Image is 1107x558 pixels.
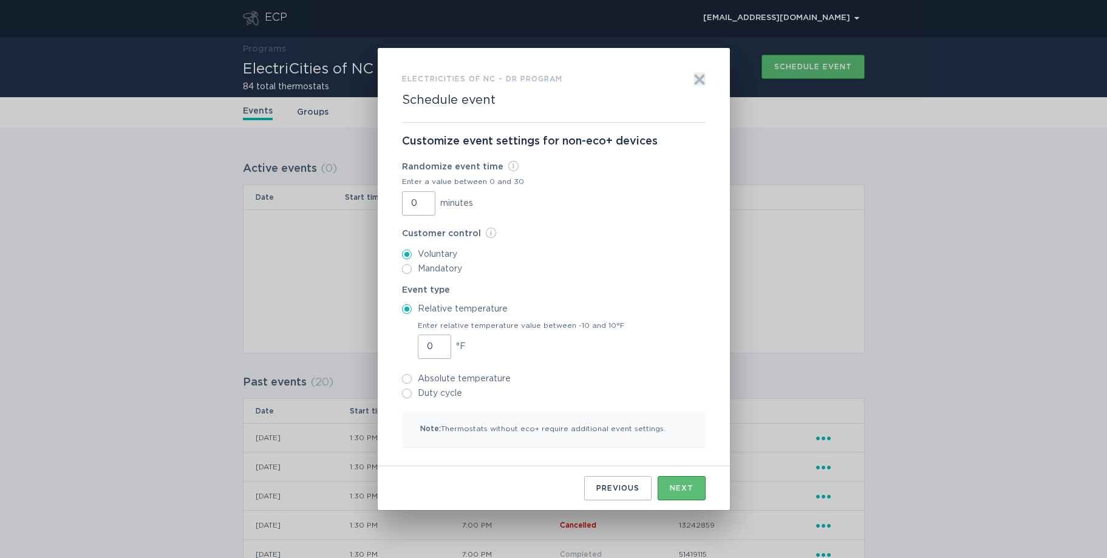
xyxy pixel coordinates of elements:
input: Randomize event timeEnter a value between 0 and 30minutes [402,191,435,216]
span: °F [456,342,466,351]
input: Enter relative temperature value between -10 and 10°F°F [418,335,451,359]
span: Note: [420,425,441,432]
button: Previous [584,476,652,500]
input: Relative temperature [402,304,412,314]
button: Next [658,476,706,500]
p: Customize event settings for non-eco+ devices [402,135,706,148]
div: Previous [596,485,639,492]
label: Relative temperature [402,304,706,314]
h3: ElectriCities of NC - DR Program [402,72,562,86]
div: Enter a value between 0 and 30 [402,178,524,185]
label: Duty cycle [402,389,706,398]
span: minutes [440,199,473,208]
input: Absolute temperature [402,374,412,384]
label: Voluntary [402,250,706,259]
label: Enter relative temperature value between -10 and 10°F [418,321,625,330]
p: Thermostats without eco+ require additional event settings. [402,410,706,447]
h2: Schedule event [402,93,496,107]
div: Next [670,485,693,492]
div: Form to create an event [378,48,730,510]
input: Duty cycle [402,389,412,398]
label: Absolute temperature [402,374,706,384]
label: Customer control [402,228,706,240]
input: Mandatory [402,264,412,274]
button: Exit [693,72,706,86]
label: Mandatory [402,264,706,274]
label: Randomize event time [402,161,524,173]
label: Event type [402,286,706,294]
input: Voluntary [402,250,412,259]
